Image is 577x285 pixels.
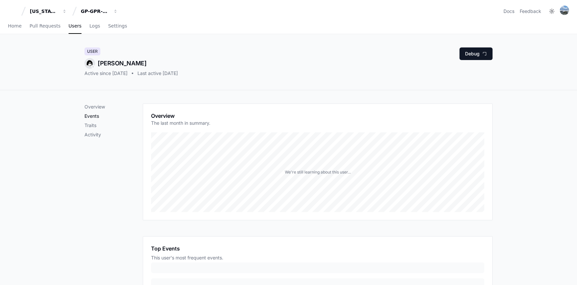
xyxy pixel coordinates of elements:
p: Overview [84,104,143,110]
div: GP-GPR-CXPortal [81,8,109,15]
div: Last active [DATE] [137,70,178,77]
div: User [84,47,100,55]
p: Traits [84,122,143,129]
a: Logs [89,19,100,34]
button: Debug [459,47,493,60]
span: Pull Requests [29,24,60,28]
app-pz-page-link-header: Overview [151,112,484,130]
div: [US_STATE] Pacific [30,8,58,15]
a: Users [69,19,81,34]
button: Feedback [520,8,541,15]
p: Events [84,113,143,119]
h1: Overview [151,112,210,120]
a: Settings [108,19,127,34]
div: We're still learning about this user... [285,170,351,175]
img: 153204938 [560,6,569,15]
span: Home [8,24,22,28]
a: Home [8,19,22,34]
button: GP-GPR-CXPortal [78,5,121,17]
a: Pull Requests [29,19,60,34]
img: 15.svg [85,59,94,68]
div: [PERSON_NAME] [84,58,178,69]
p: The last month in summary. [151,120,210,126]
p: Activity [84,131,143,138]
span: Logs [89,24,100,28]
h1: Top Events [151,245,180,252]
span: Users [69,24,81,28]
span: Settings [108,24,127,28]
a: Docs [503,8,514,15]
div: Active since [DATE] [84,70,128,77]
button: [US_STATE] Pacific [27,5,70,17]
div: This user's most frequent events. [151,254,484,261]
